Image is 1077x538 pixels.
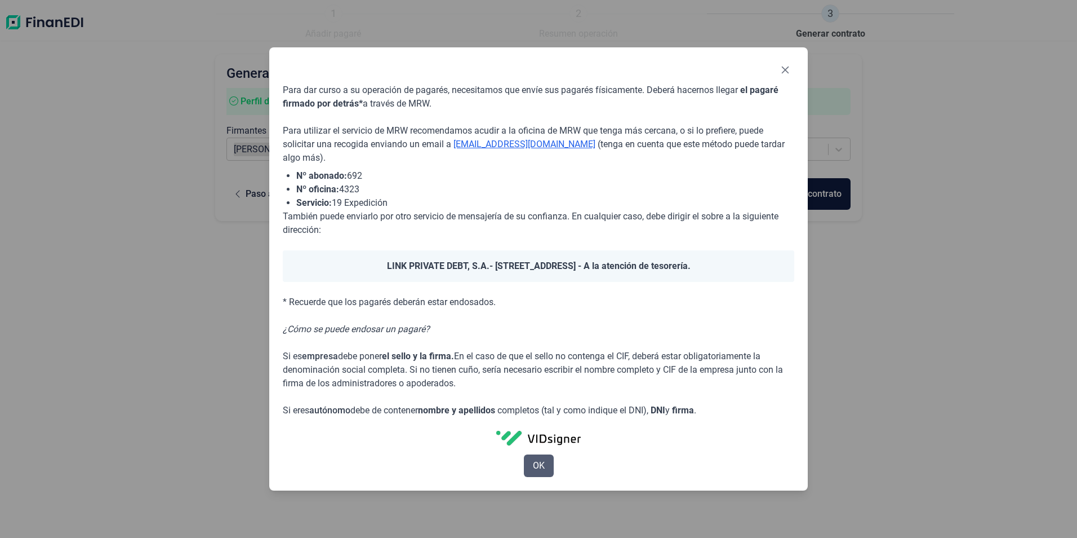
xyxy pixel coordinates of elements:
[296,196,794,210] li: 19 Expedición
[296,197,332,208] span: Servicio:
[387,261,489,271] span: LINK PRIVATE DEBT, S.A.
[283,250,794,282] div: - [STREET_ADDRESS] - A la atención de tesorería.
[296,169,794,183] li: 692
[382,351,454,361] span: el sello y la firma.
[283,124,794,165] p: Para utilizar el servicio de MRW recomendamos acudir a la oficina de MRW que tenga más cercana, o...
[283,350,794,390] p: Si es debe poner En el caso de que el sello no contenga el CIF, deberá estar obligatoriamente la ...
[453,139,595,149] a: [EMAIL_ADDRESS][DOMAIN_NAME]
[651,405,665,416] span: DNI
[418,405,495,416] span: nombre y apellidos
[296,170,347,181] span: Nº abonado:
[283,404,794,417] p: Si eres debe de contener completos (tal y como indique el DNI), y .
[776,61,794,79] button: Close
[296,183,794,196] li: 4323
[296,184,339,195] span: Nº oficina:
[302,351,338,361] span: empresa
[496,431,581,446] img: vidSignerLogo
[283,296,794,309] p: * Recuerde que los pagarés deberán estar endosados.
[524,455,554,477] button: OK
[672,405,694,416] span: firma
[283,83,794,111] p: Para dar curso a su operación de pagarés, necesitamos que envíe sus pagarés físicamente. Deberá h...
[283,323,794,336] p: ¿Cómo se puede endosar un pagaré?
[283,210,794,237] p: También puede enviarlo por otro servicio de mensajería de su confianza. En cualquier caso, debe d...
[309,405,350,416] span: autónomo
[533,459,545,473] span: OK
